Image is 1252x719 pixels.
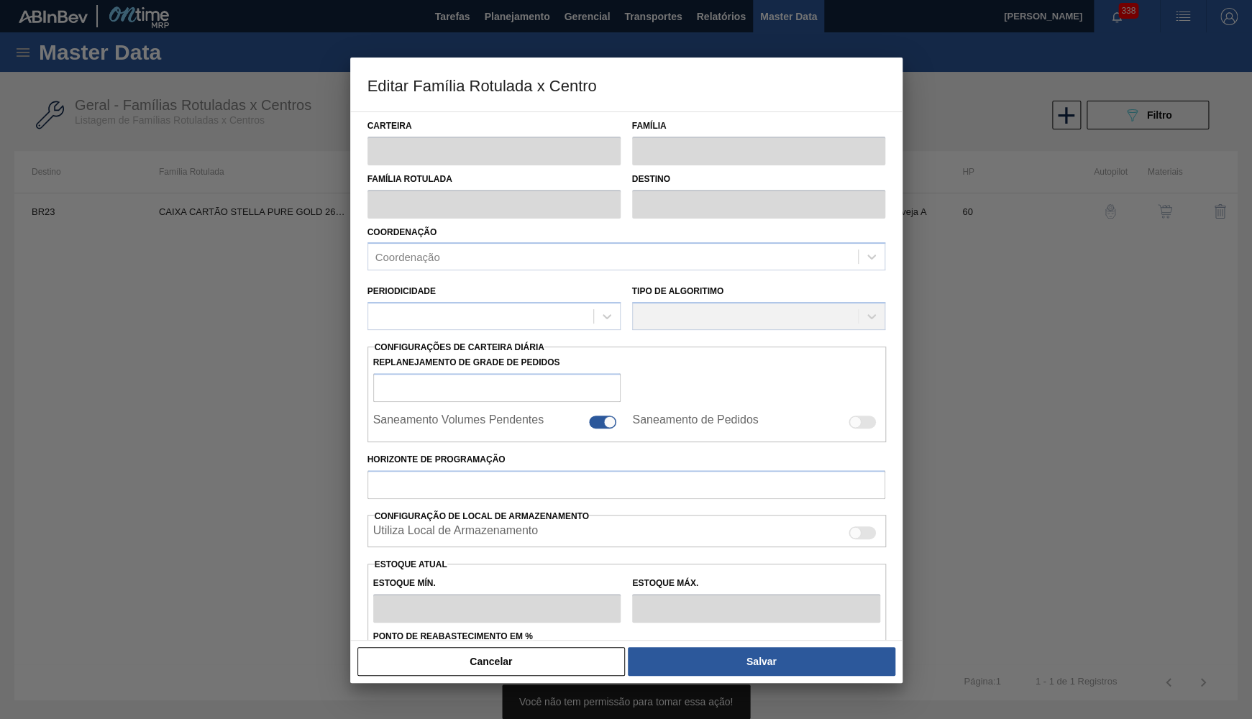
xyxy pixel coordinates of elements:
label: Família [632,116,885,137]
span: Configurações de Carteira Diária [375,342,544,352]
label: Ponto de Reabastecimento em % [373,631,533,641]
label: Estoque Atual [375,559,447,569]
label: Quando ativada, o sistema irá exibir os estoques de diferentes locais de armazenamento. [373,524,538,541]
label: Saneamento Volumes Pendentes [373,413,544,431]
div: Coordenação [375,251,440,263]
label: Carteira [367,116,621,137]
label: Horizonte de Programação [367,449,885,470]
button: Cancelar [357,647,626,676]
label: Coordenação [367,227,437,237]
button: Salvar [628,647,895,676]
label: Periodicidade [367,286,436,296]
span: Configuração de Local de Armazenamento [375,511,589,521]
label: Família Rotulada [367,169,621,190]
label: Estoque Máx. [632,578,698,588]
label: Replanejamento de Grade de Pedidos [373,352,621,373]
h3: Editar Família Rotulada x Centro [350,58,903,112]
label: Tipo de Algoritimo [632,286,724,296]
label: Destino [632,169,885,190]
label: Saneamento de Pedidos [632,413,758,431]
label: Estoque Mín. [373,578,436,588]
